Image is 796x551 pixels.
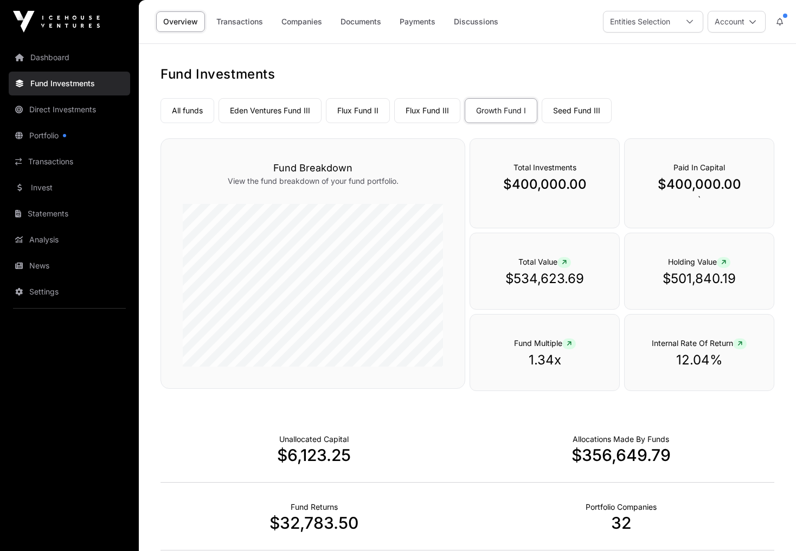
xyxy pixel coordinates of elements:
[467,445,774,465] p: $356,649.79
[161,513,467,533] p: $32,783.50
[9,176,130,200] a: Invest
[209,11,270,32] a: Transactions
[183,161,443,176] h3: Fund Breakdown
[447,11,505,32] a: Discussions
[219,98,322,123] a: Eden Ventures Fund III
[9,228,130,252] a: Analysis
[465,98,537,123] a: Growth Fund I
[291,502,338,512] p: Realised Returns from Funds
[279,434,349,445] p: Cash not yet allocated
[646,270,752,287] p: $501,840.19
[9,280,130,304] a: Settings
[394,98,460,123] a: Flux Fund III
[604,11,677,32] div: Entities Selection
[9,98,130,121] a: Direct Investments
[492,176,598,193] p: $400,000.00
[326,98,390,123] a: Flux Fund II
[9,254,130,278] a: News
[586,502,657,512] p: Number of Companies Deployed Into
[573,434,669,445] p: Capital Deployed Into Companies
[492,270,598,287] p: $534,623.69
[708,11,766,33] button: Account
[161,66,774,83] h1: Fund Investments
[513,163,576,172] span: Total Investments
[9,202,130,226] a: Statements
[742,499,796,551] iframe: Chat Widget
[393,11,442,32] a: Payments
[9,72,130,95] a: Fund Investments
[9,150,130,174] a: Transactions
[492,351,598,369] p: 1.34x
[161,445,467,465] p: $6,123.25
[467,513,774,533] p: 32
[652,338,747,348] span: Internal Rate Of Return
[673,163,725,172] span: Paid In Capital
[13,11,100,33] img: Icehouse Ventures Logo
[646,351,752,369] p: 12.04%
[333,11,388,32] a: Documents
[514,338,576,348] span: Fund Multiple
[668,257,730,266] span: Holding Value
[646,176,752,193] p: $400,000.00
[518,257,571,266] span: Total Value
[9,124,130,148] a: Portfolio
[183,176,443,187] p: View the fund breakdown of your fund portfolio.
[156,11,205,32] a: Overview
[274,11,329,32] a: Companies
[542,98,612,123] a: Seed Fund III
[9,46,130,69] a: Dashboard
[624,138,774,228] div: `
[161,98,214,123] a: All funds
